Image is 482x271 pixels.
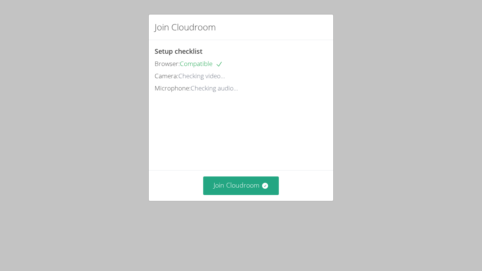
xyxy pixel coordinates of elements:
h2: Join Cloudroom [155,20,216,34]
span: Checking audio... [191,84,238,92]
span: Checking video... [178,72,225,80]
span: Setup checklist [155,47,202,56]
span: Compatible [180,59,223,68]
button: Join Cloudroom [203,176,279,195]
span: Browser: [155,59,180,68]
span: Camera: [155,72,178,80]
span: Microphone: [155,84,191,92]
